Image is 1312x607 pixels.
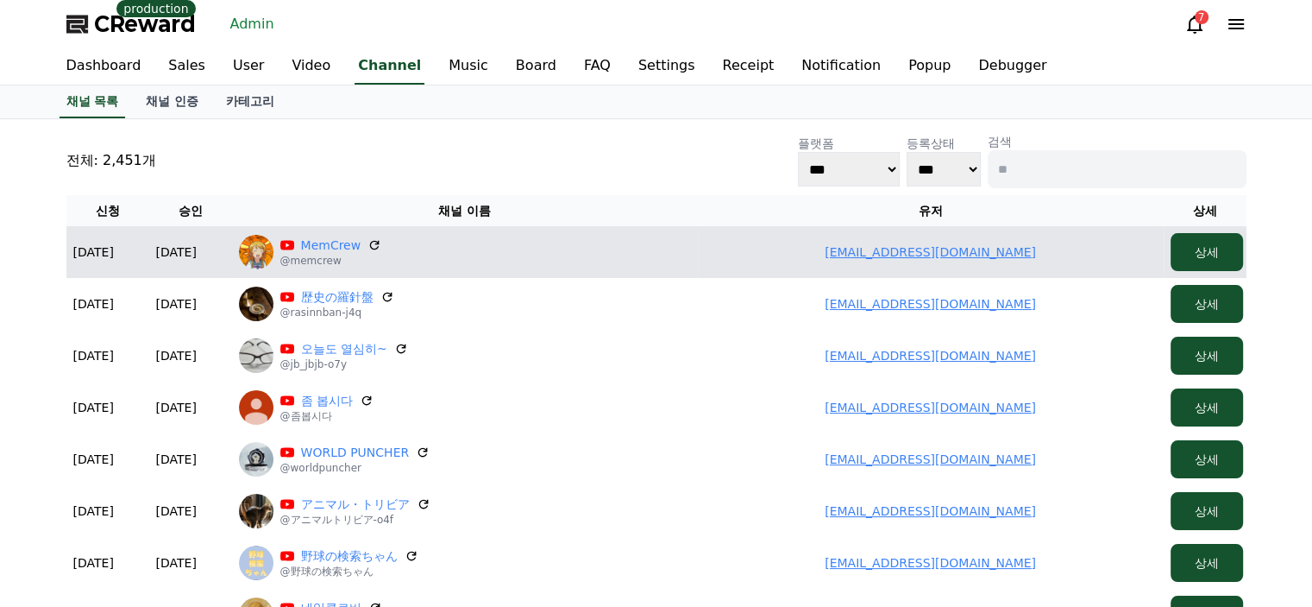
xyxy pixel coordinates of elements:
[698,195,1164,226] th: 유저
[1171,556,1243,570] a: 상세
[301,496,410,513] a: アニマル・トリビア
[301,237,361,254] a: MemCrew
[73,295,114,313] p: [DATE]
[280,306,394,319] p: @rasinnban-j4q
[825,504,1036,518] a: [EMAIL_ADDRESS][DOMAIN_NAME]
[435,48,502,85] a: Music
[223,10,281,38] a: Admin
[1184,14,1205,35] a: 7
[73,399,114,416] p: [DATE]
[825,556,1036,570] a: [EMAIL_ADDRESS][DOMAIN_NAME]
[60,85,126,118] a: 채널 목록
[255,510,298,524] span: Settings
[825,349,1036,363] a: [EMAIL_ADDRESS][DOMAIN_NAME]
[154,48,219,85] a: Sales
[239,338,273,373] img: 오늘도 열심히~
[219,48,278,85] a: User
[156,295,197,313] p: [DATE]
[280,461,430,475] p: @worldpuncher
[156,503,197,520] p: [DATE]
[1164,195,1246,226] th: 상세
[94,10,196,38] span: CReward
[239,442,273,477] img: WORLD PUNCHER
[1171,544,1243,582] button: 상세
[280,409,374,423] p: @좀봅시다
[570,48,625,85] a: FAQ
[73,451,114,468] p: [DATE]
[1171,389,1243,427] button: 상세
[66,150,156,171] p: 전체: 2,451개
[1171,504,1243,518] a: 상세
[278,48,344,85] a: Video
[301,340,387,357] a: 오늘도 열심히~
[301,288,374,306] a: 歴史の羅針盤
[1171,440,1243,478] button: 상세
[73,347,114,364] p: [DATE]
[1171,337,1243,375] button: 상세
[149,195,232,226] th: 승인
[1171,492,1243,530] button: 상세
[239,235,273,269] img: MemCrew
[44,510,74,524] span: Home
[280,513,430,527] p: @アニマルトリビア-o4f
[114,484,223,528] a: Messages
[239,390,273,425] img: 좀 봅시다
[1171,297,1243,311] a: 상세
[907,135,981,152] p: 등록상태
[239,546,273,580] img: 野球の検索ちゃん
[156,243,197,261] p: [DATE]
[301,444,410,461] a: WORLD PUNCHER
[1171,452,1243,466] a: 상세
[1171,401,1243,414] a: 상세
[1171,233,1243,271] button: 상세
[143,511,194,525] span: Messages
[156,451,197,468] p: [DATE]
[301,392,353,409] a: 좀 봅시다
[825,401,1036,414] a: [EMAIL_ADDRESS][DOMAIN_NAME]
[301,547,398,565] a: 野球の検索ちゃん
[239,287,273,321] img: 歴史の羅針盤
[798,135,900,152] p: 플랫폼
[239,494,273,528] img: アニマル・トリビア
[156,554,197,572] p: [DATE]
[66,195,149,226] th: 신청
[825,245,1036,259] a: [EMAIL_ADDRESS][DOMAIN_NAME]
[964,48,1060,85] a: Debugger
[1171,285,1243,323] button: 상세
[5,484,114,528] a: Home
[708,48,788,85] a: Receipt
[1171,245,1243,259] a: 상세
[1171,349,1243,363] a: 상세
[280,357,408,371] p: @jb_jbjb-o7y
[1195,10,1208,24] div: 7
[73,243,114,261] p: [DATE]
[73,554,114,572] p: [DATE]
[280,565,418,579] p: @野球の検索ちゃん
[988,133,1246,150] p: 검색
[825,452,1036,466] a: [EMAIL_ADDRESS][DOMAIN_NAME]
[788,48,895,85] a: Notification
[895,48,964,85] a: Popup
[223,484,331,528] a: Settings
[625,48,709,85] a: Settings
[280,254,382,268] p: @memcrew
[73,503,114,520] p: [DATE]
[156,399,197,416] p: [DATE]
[132,85,212,118] a: 채널 인증
[232,195,698,226] th: 채널 이름
[502,48,570,85] a: Board
[156,347,197,364] p: [DATE]
[355,48,424,85] a: Channel
[825,297,1036,311] a: [EMAIL_ADDRESS][DOMAIN_NAME]
[212,85,288,118] a: 카테고리
[53,48,155,85] a: Dashboard
[66,10,196,38] a: CReward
